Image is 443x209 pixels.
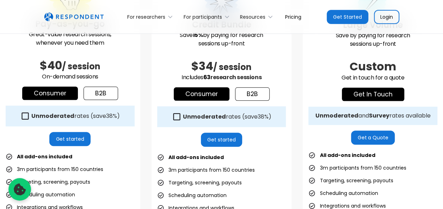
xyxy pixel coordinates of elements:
[157,190,227,200] li: Scheduling automation
[174,87,229,101] a: Consumer
[203,73,210,81] span: 63
[157,31,286,48] p: Save by paying for research sessions up-front
[183,113,271,120] div: rates (save )
[351,131,395,145] a: Get a Quote
[350,58,396,74] span: Custom
[193,31,203,39] strong: 15%
[308,31,437,48] p: Save by paying for research sessions up-front
[127,13,165,20] div: For researchers
[6,72,135,81] p: On-demand sessions
[236,8,279,25] div: Resources
[40,57,62,73] span: $40
[308,176,393,185] li: Targeting, screening, payouts
[183,113,226,121] strong: Unmoderated
[6,164,103,174] li: 3m participants from 150 countries
[31,112,74,120] strong: Unmoderated
[210,73,262,81] span: research sessions
[44,12,104,21] a: home
[308,163,406,173] li: 3m participants from 150 countries
[369,112,389,120] strong: Survey
[279,8,307,25] a: Pricing
[308,74,437,82] p: Get in touch for a quote
[342,88,404,101] a: get in touch
[6,30,135,47] p: Great-value research sessions, whenever you need them
[17,153,72,160] strong: All add-ons included
[327,10,368,24] a: Get Started
[6,190,75,199] li: Scheduling automation
[84,87,118,100] a: b2b
[44,12,104,21] img: Untitled UI logotext
[157,73,286,82] p: Includes
[6,177,90,187] li: Targeting, screening, payouts
[240,13,265,20] div: Resources
[308,188,378,198] li: Scheduling automation
[62,61,100,72] span: / session
[213,61,252,73] span: / session
[191,58,213,74] span: $34
[201,133,242,147] a: Get started
[315,112,358,120] strong: Unmoderated
[235,87,270,101] a: b2b
[106,112,117,120] span: 38%
[168,154,224,161] strong: All add-ons included
[31,113,120,120] div: rates (save )
[49,132,91,146] a: Get started
[184,13,222,20] div: For participants
[123,8,179,25] div: For researchers
[320,152,375,159] strong: All add-ons included
[22,87,78,100] a: Consumer
[258,113,269,121] span: 38%
[374,10,399,24] a: Login
[315,112,431,119] div: and rates available
[157,165,255,175] li: 3m participants from 150 countries
[157,178,242,188] li: Targeting, screening, payouts
[179,8,236,25] div: For participants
